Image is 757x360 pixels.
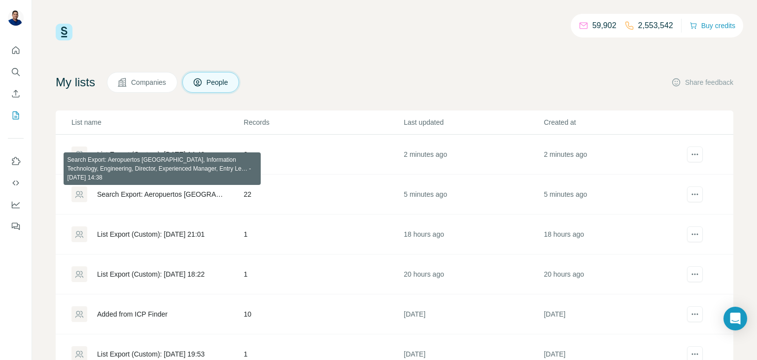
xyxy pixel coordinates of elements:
[56,24,72,40] img: Surfe Logo
[543,175,683,215] td: 5 minutes ago
[206,77,229,87] span: People
[8,174,24,192] button: Use Surfe API
[403,135,543,175] td: 2 minutes ago
[243,135,404,175] td: 2
[97,309,168,319] div: Added from ICP Finder
[543,215,683,254] td: 18 hours ago
[8,152,24,170] button: Use Surfe on LinkedIn
[543,135,683,175] td: 2 minutes ago
[687,306,703,322] button: actions
[671,77,733,87] button: Share feedback
[97,149,205,159] div: List Export (Custom): [DATE] 14:40
[71,117,243,127] p: List name
[687,266,703,282] button: actions
[243,294,404,334] td: 10
[8,85,24,103] button: Enrich CSV
[97,189,227,199] div: Search Export: Aeropuertos [GEOGRAPHIC_DATA], Information Technology, Engineering, Director, Expe...
[97,229,205,239] div: List Export (Custom): [DATE] 21:01
[592,20,617,32] p: 59,902
[243,215,404,254] td: 1
[687,226,703,242] button: actions
[131,77,167,87] span: Companies
[97,349,205,359] div: List Export (Custom): [DATE] 19:53
[403,294,543,334] td: [DATE]
[638,20,673,32] p: 2,553,542
[8,63,24,81] button: Search
[97,269,205,279] div: List Export (Custom): [DATE] 18:22
[403,175,543,215] td: 5 minutes ago
[687,146,703,162] button: actions
[403,215,543,254] td: 18 hours ago
[543,294,683,334] td: [DATE]
[243,175,404,215] td: 22
[8,10,24,26] img: Avatar
[543,254,683,294] td: 20 hours ago
[544,117,683,127] p: Created at
[244,117,403,127] p: Records
[8,196,24,214] button: Dashboard
[687,186,703,202] button: actions
[56,74,95,90] h4: My lists
[8,41,24,59] button: Quick start
[403,254,543,294] td: 20 hours ago
[404,117,543,127] p: Last updated
[689,19,735,33] button: Buy credits
[8,107,24,124] button: My lists
[243,254,404,294] td: 1
[8,217,24,235] button: Feedback
[723,307,747,330] div: Open Intercom Messenger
